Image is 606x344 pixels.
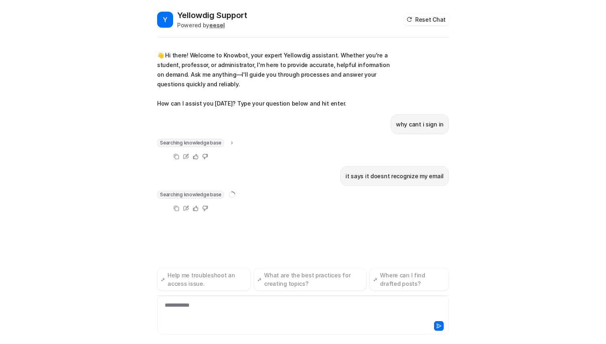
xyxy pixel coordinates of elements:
[404,14,449,25] button: Reset Chat
[157,51,392,108] p: 👋 Hi there! Welcome to Knowbot, your expert Yellowdig assistant. Whether you're a student, profes...
[370,268,449,291] button: Where can I find drafted posts?
[177,10,247,21] h2: Yellowdig Support
[157,12,173,28] span: Y
[157,268,250,291] button: Help me troubleshoot an access issue.
[345,171,444,181] p: it says it doesnt recognize my email
[157,139,224,147] span: Searching knowledge base
[177,21,247,29] div: Powered by
[396,120,444,129] p: why cant i sign in
[209,22,225,28] b: eesel
[254,268,366,291] button: What are the best practices for creating topics?
[157,191,224,199] span: Searching knowledge base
